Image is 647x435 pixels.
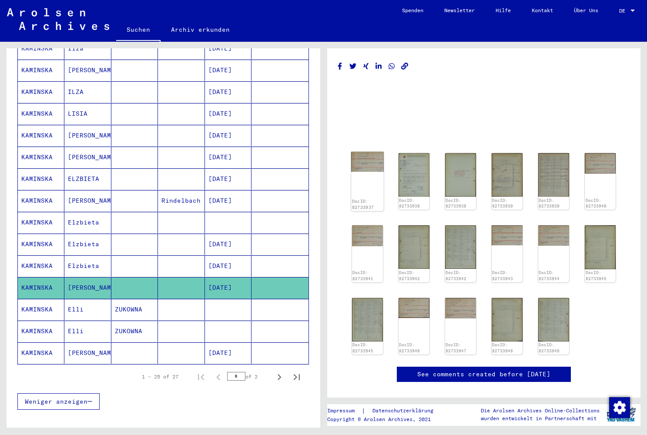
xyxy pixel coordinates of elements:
img: Zustimmung ändern [609,397,630,418]
a: Suchen [116,19,161,42]
img: 001.jpg [585,153,616,174]
button: Share on Facebook [335,61,345,72]
a: DocID: 82733939 [539,198,560,209]
img: 001.jpg [585,225,616,269]
img: 002.jpg [538,153,569,197]
mat-cell: [DATE] [205,342,251,364]
mat-cell: [DATE] [205,125,251,146]
mat-cell: [DATE] [205,190,251,211]
mat-cell: KAMINSKA [18,321,64,342]
button: Previous page [210,368,227,385]
img: 001.jpg [492,298,523,341]
mat-cell: ZUKOWNA [111,299,158,320]
img: 002.jpg [445,153,476,197]
mat-cell: KAMINSKA [18,190,64,211]
mat-cell: KAMINSKA [18,299,64,320]
p: Copyright © Arolsen Archives, 2021 [327,415,444,423]
a: DocID: 82733938 [399,198,420,209]
mat-cell: Rindelbach [158,190,204,211]
mat-cell: [DATE] [205,103,251,124]
mat-cell: Elzbieta [64,212,111,233]
mat-cell: KAMINSKA [18,212,64,233]
mat-cell: [PERSON_NAME] [64,147,111,168]
a: DocID: 82733940 [586,198,607,209]
span: Weniger anzeigen [25,398,87,405]
mat-cell: KAMINSKA [18,234,64,255]
mat-cell: [DATE] [205,81,251,103]
mat-cell: KAMINSKA [18,81,64,103]
img: 001.jpg [399,225,429,269]
mat-cell: [DATE] [205,168,251,190]
a: Datenschutzerklärung [365,406,444,415]
a: DocID: 82733946 [399,342,420,353]
a: DocID: 82733945 [586,270,607,281]
button: Share on Twitter [349,61,358,72]
button: Weniger anzeigen [17,393,100,410]
a: DocID: 82733937 [352,199,373,210]
img: 001.jpg [492,225,523,245]
mat-cell: KAMINSKA [18,255,64,277]
img: yv_logo.png [605,404,637,425]
button: Last page [288,368,305,385]
mat-cell: [PERSON_NAME] [64,125,111,146]
mat-cell: [DATE] [205,38,251,59]
a: See comments created before [DATE] [417,370,550,379]
p: wurden entwickelt in Partnerschaft mit [481,415,600,422]
mat-cell: [DATE] [205,60,251,81]
img: 002.jpg [445,225,476,269]
mat-cell: Elzbieta [64,234,111,255]
mat-cell: KAMINSKA [18,38,64,59]
mat-cell: KAMINSKA [18,103,64,124]
mat-cell: [DATE] [205,255,251,277]
img: 001.jpg [445,298,476,318]
img: 001.jpg [351,152,384,172]
img: 001.jpg [399,298,429,318]
mat-cell: [PERSON_NAME] [64,342,111,364]
mat-cell: KAMINSKA [18,60,64,81]
button: Share on LinkedIn [374,61,383,72]
span: DE [619,8,629,14]
div: 1 – 25 of 27 [142,373,178,381]
a: DocID: 82733948 [492,342,513,353]
mat-cell: Elzbieta [64,255,111,277]
a: DocID: 82733941 [352,270,373,281]
mat-cell: [DATE] [205,147,251,168]
mat-cell: [PERSON_NAME] [64,277,111,298]
mat-cell: Ilza [64,38,111,59]
mat-cell: [PERSON_NAME] [64,60,111,81]
mat-cell: ZUKOWNA [111,321,158,342]
img: 002.jpg [538,298,569,341]
img: 001.jpg [399,153,429,197]
a: DocID: 82733942 [446,270,466,281]
button: First page [192,368,210,385]
a: DocID: 82733938 [446,198,466,209]
button: Share on WhatsApp [387,61,396,72]
mat-cell: KAMINSKA [18,277,64,298]
mat-cell: KAMINSKA [18,125,64,146]
a: DocID: 82733942 [399,270,420,281]
a: DocID: 82733944 [539,270,560,281]
mat-cell: [PERSON_NAME] [64,190,111,211]
mat-cell: ELZBIETA [64,168,111,190]
mat-cell: Elli [64,321,111,342]
button: Copy link [400,61,409,72]
p: Die Arolsen Archives Online-Collections [481,407,600,415]
mat-cell: KAMINSKA [18,168,64,190]
mat-cell: KAMINSKA [18,147,64,168]
a: DocID: 82733947 [446,342,466,353]
img: 002.jpg [352,298,383,341]
a: DocID: 82733948 [539,342,560,353]
div: | [327,406,444,415]
a: DocID: 82733939 [492,198,513,209]
mat-cell: ILZA [64,81,111,103]
img: Arolsen_neg.svg [7,8,109,30]
img: 001.jpg [352,225,383,246]
mat-cell: KAMINSKA [18,342,64,364]
img: 001.jpg [538,225,569,245]
img: 001.jpg [492,153,523,197]
mat-cell: [DATE] [205,277,251,298]
a: Impressum [327,406,362,415]
a: DocID: 82733943 [492,270,513,281]
div: of 2 [227,372,271,381]
mat-cell: Elli [64,299,111,320]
